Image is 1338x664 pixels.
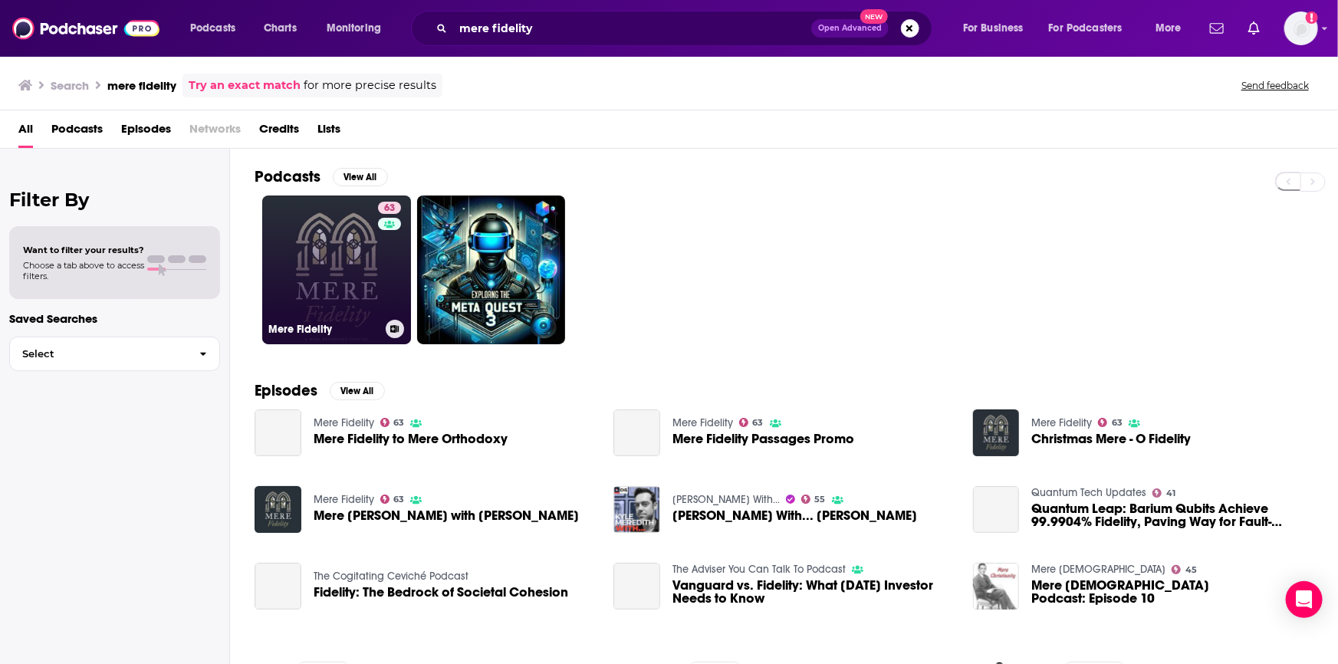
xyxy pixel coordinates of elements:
span: Select [10,349,187,359]
a: Credits [259,117,299,148]
a: Mere Fidelity [314,416,374,429]
img: Podchaser - Follow, Share and Rate Podcasts [12,14,159,43]
h2: Episodes [255,381,317,400]
a: Mere Christianity [1031,563,1165,576]
button: View All [333,168,388,186]
a: Mere Fidelity [1031,416,1092,429]
a: 63 [380,418,405,427]
span: Choose a tab above to access filters. [23,260,144,281]
span: 63 [1112,419,1123,426]
span: For Podcasters [1049,18,1123,39]
a: Mere Fidelity to Mere Orthodoxy [255,409,301,456]
a: Fidelity: The Bedrock of Societal Cohesion [314,586,568,599]
span: Podcasts [190,18,235,39]
img: Mere Christian Hermeneutics with Kevin Vanhoozer [255,486,301,533]
img: User Profile [1284,12,1318,45]
div: Open Intercom Messenger [1286,581,1323,618]
span: Mere [PERSON_NAME] with [PERSON_NAME] [314,509,579,522]
span: More [1156,18,1182,39]
a: Mere Fidelity [314,493,374,506]
button: open menu [1145,16,1201,41]
span: 63 [393,496,404,503]
a: Show notifications dropdown [1242,15,1266,41]
button: open menu [952,16,1043,41]
span: 63 [384,201,395,216]
span: Quantum Leap: Barium Qubits Achieve 99.9904% Fidelity, Paving Way for Fault-Tolerant Computing [1031,502,1313,528]
a: Kyle Meredith With... [672,493,780,506]
span: For Business [963,18,1024,39]
a: 45 [1172,565,1197,574]
h2: Filter By [9,189,220,211]
img: Christmas Mere - O Fidelity [973,409,1020,456]
a: Quantum Tech Updates [1031,486,1146,499]
img: Mere Christianity Podcast: Episode 10 [973,563,1020,610]
svg: Add a profile image [1306,12,1318,24]
a: Episodes [121,117,171,148]
input: Search podcasts, credits, & more... [453,16,811,41]
a: Mere Fidelity Passages Promo [613,409,660,456]
span: 63 [393,419,404,426]
a: Mere Fidelity [672,416,733,429]
h3: mere fidelity [107,78,176,93]
span: Monitoring [327,18,381,39]
a: 63 [739,418,764,427]
a: All [18,117,33,148]
a: Mere Christian Hermeneutics with Kevin Vanhoozer [314,509,579,522]
span: Charts [264,18,297,39]
button: Show profile menu [1284,12,1318,45]
button: Select [9,337,220,371]
h2: Podcasts [255,167,321,186]
button: Send feedback [1237,79,1313,92]
a: 63Mere Fidelity [262,196,411,344]
a: 55 [801,495,826,504]
a: Podcasts [51,117,103,148]
button: open menu [1039,16,1145,41]
a: Charts [254,16,306,41]
a: PodcastsView All [255,167,388,186]
a: Mere Fidelity to Mere Orthodoxy [314,432,508,445]
span: for more precise results [304,77,436,94]
a: Show notifications dropdown [1204,15,1230,41]
h3: Mere Fidelity [268,323,380,336]
span: Want to filter your results? [23,245,144,255]
a: Mere Fidelity Passages Promo [672,432,854,445]
a: 41 [1152,488,1175,498]
button: open menu [316,16,401,41]
a: 63 [1098,418,1123,427]
p: Saved Searches [9,311,220,326]
span: 45 [1185,567,1197,574]
a: 63 [378,202,401,214]
button: View All [330,382,385,400]
span: Networks [189,117,241,148]
span: Vanguard vs. Fidelity: What [DATE] Investor Needs to Know [672,579,955,605]
a: Vanguard vs. Fidelity: What Today’s Investor Needs to Know [613,563,660,610]
a: Fidelity: The Bedrock of Societal Cohesion [255,563,301,610]
img: Kyle Meredith With... Bill Callahan [613,486,660,533]
a: Christmas Mere - O Fidelity [1031,432,1191,445]
a: Lists [317,117,340,148]
a: Vanguard vs. Fidelity: What Today’s Investor Needs to Know [672,579,955,605]
span: 41 [1166,490,1175,497]
span: 63 [753,419,764,426]
div: Search podcasts, credits, & more... [426,11,947,46]
span: Open Advanced [818,25,882,32]
button: open menu [179,16,255,41]
a: Try an exact match [189,77,301,94]
a: The Cogitating Ceviché Podcast [314,570,468,583]
span: Mere [DEMOGRAPHIC_DATA] Podcast: Episode 10 [1031,579,1313,605]
a: EpisodesView All [255,381,385,400]
a: Kyle Meredith With... Bill Callahan [672,509,917,522]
